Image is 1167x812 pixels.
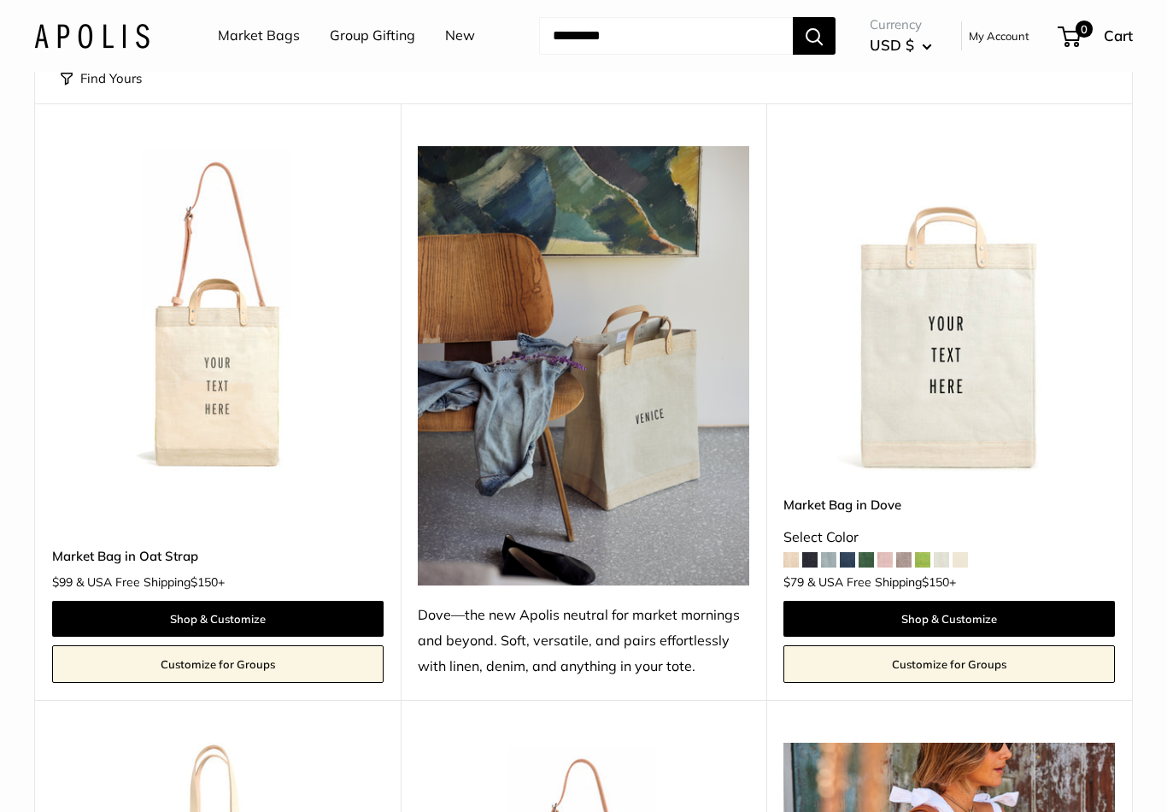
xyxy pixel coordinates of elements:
button: Search [793,17,836,55]
img: Market Bag in Dove [783,146,1115,478]
a: Market Bag in DoveMarket Bag in Dove [783,146,1115,478]
span: $150 [191,574,218,590]
span: & USA Free Shipping + [807,576,956,588]
span: $79 [783,574,804,590]
span: 0 [1076,21,1093,38]
a: Group Gifting [330,23,415,49]
a: Market Bag in Oat Strap [52,546,384,566]
img: Market Bag in Oat Strap [52,146,384,478]
span: $150 [922,574,949,590]
span: Currency [870,13,932,37]
a: Customize for Groups [52,645,384,683]
a: My Account [969,26,1029,46]
button: USD $ [870,32,932,59]
div: Dove—the new Apolis neutral for market mornings and beyond. Soft, versatile, and pairs effortless... [418,603,749,680]
span: $99 [52,574,73,590]
input: Search... [539,17,793,55]
a: Shop & Customize [52,601,384,637]
a: Market Bag in Oat StrapMarket Bag in Oat Strap [52,146,384,478]
a: 0 Cart [1059,22,1133,50]
img: Apolis [34,23,150,48]
button: Find Yours [61,67,142,91]
span: Cart [1104,26,1133,44]
a: Market Bag in Dove [783,495,1115,515]
span: & USA Free Shipping + [76,576,225,588]
iframe: Sign Up via Text for Offers [14,747,183,798]
a: Customize for Groups [783,645,1115,683]
a: New [445,23,475,49]
img: Dove—the new Apolis neutral for market mornings and beyond. Soft, versatile, and pairs effortless... [418,146,749,585]
a: Shop & Customize [783,601,1115,637]
a: Market Bags [218,23,300,49]
div: Select Color [783,525,1115,550]
span: USD $ [870,36,914,54]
